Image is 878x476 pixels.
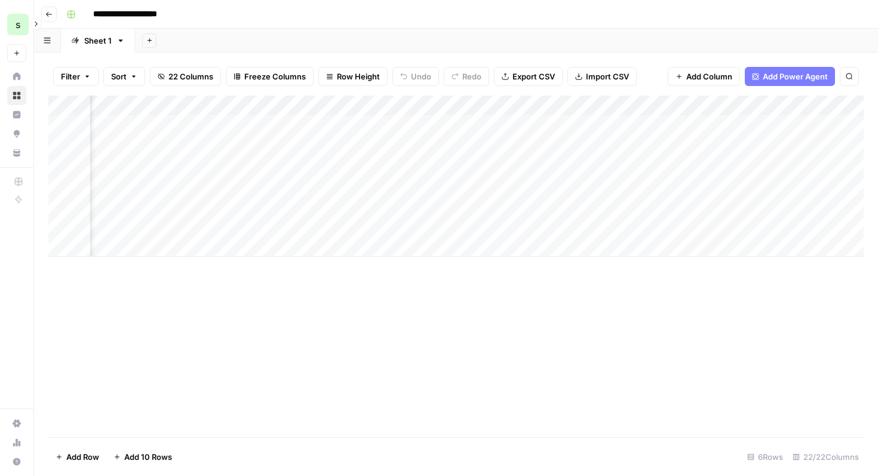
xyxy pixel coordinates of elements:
span: Add 10 Rows [124,451,172,463]
button: Import CSV [567,67,637,86]
button: Row Height [318,67,388,86]
button: Export CSV [494,67,563,86]
span: Freeze Columns [244,70,306,82]
span: Row Height [337,70,380,82]
span: Add Column [686,70,732,82]
button: Redo [444,67,489,86]
a: Insights [7,105,26,124]
a: Sheet 1 [61,29,135,53]
span: s [16,17,20,32]
button: Sort [103,67,145,86]
a: Home [7,67,26,86]
span: Add Row [66,451,99,463]
div: Sheet 1 [84,35,112,47]
div: 22/22 Columns [788,447,864,466]
a: Usage [7,433,26,452]
span: Sort [111,70,127,82]
button: Help + Support [7,452,26,471]
a: Your Data [7,143,26,162]
button: Add Column [668,67,740,86]
a: Browse [7,86,26,105]
button: Filter [53,67,99,86]
button: Add 10 Rows [106,447,179,466]
button: Add Row [48,447,106,466]
span: Import CSV [586,70,629,82]
span: Export CSV [512,70,555,82]
span: Filter [61,70,80,82]
span: 22 Columns [168,70,213,82]
span: Undo [411,70,431,82]
a: Settings [7,414,26,433]
span: Add Power Agent [763,70,828,82]
button: Undo [392,67,439,86]
div: 6 Rows [742,447,788,466]
button: Freeze Columns [226,67,314,86]
button: Add Power Agent [745,67,835,86]
button: Workspace: saasgenie [7,10,26,39]
button: 22 Columns [150,67,221,86]
span: Redo [462,70,481,82]
a: Opportunities [7,124,26,143]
